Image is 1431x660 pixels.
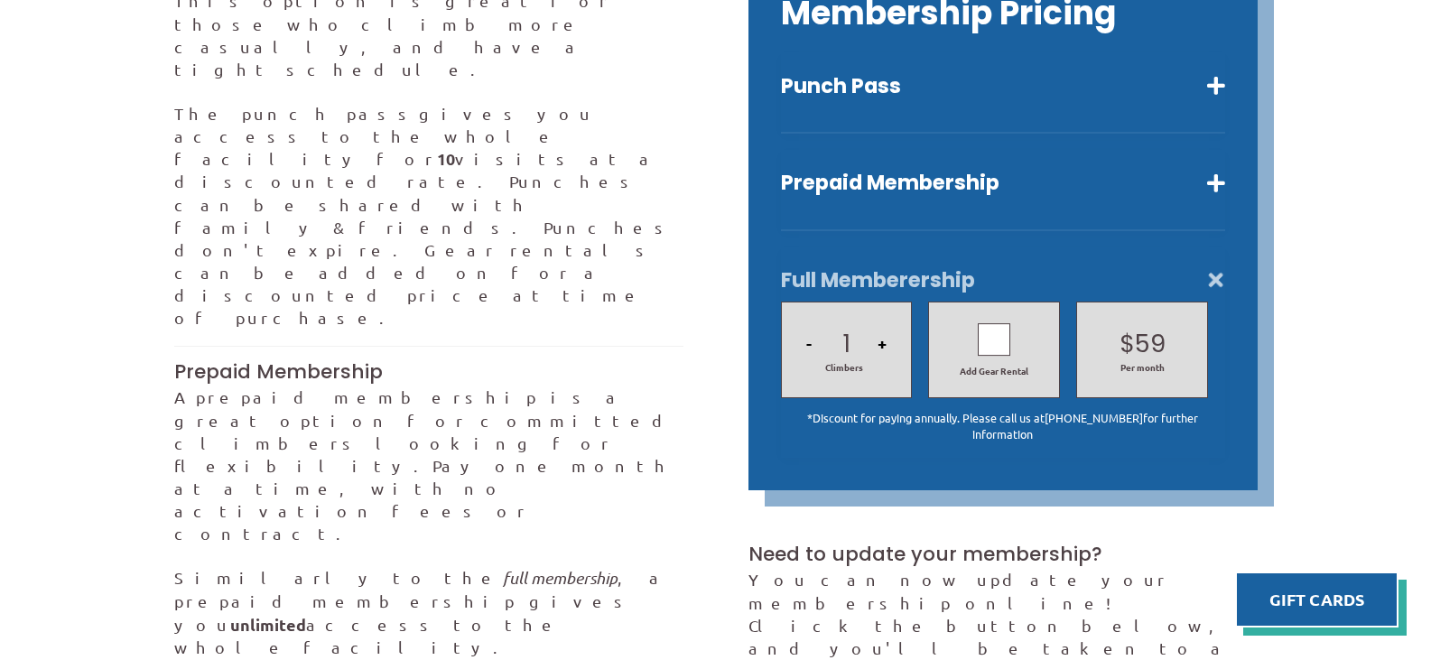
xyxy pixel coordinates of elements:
[174,566,683,658] p: Similarly to the , a prepaid membership gives you access to the whole facility.
[230,614,306,635] strong: unlimited
[1135,327,1166,361] p: 59
[781,410,1225,442] p: *Discount for paying annually. Please call us at for further information
[174,387,680,475] span: A prepaid membership is a great option for committed climbers looking for flexibility.
[801,312,817,374] button: -
[789,327,903,361] h2: 1
[937,365,1051,377] span: Add Gear Rental
[1085,327,1199,361] h2: $
[174,102,683,330] p: The punch pass
[1045,410,1143,425] a: [PHONE_NUMBER]
[437,148,455,169] strong: 10
[872,312,892,374] button: +
[825,361,863,374] span: Climbers
[503,568,618,588] em: full membership
[174,104,675,328] span: gives you access to the whole facility for visits at a discounted rate. Punches can be shared wit...
[1094,361,1190,374] span: Per month
[174,358,683,386] h3: Prepaid Membership
[174,386,683,544] p: Pay one month at a time, with no activation fees or contract.
[748,541,1258,568] h3: Need to update your membership?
